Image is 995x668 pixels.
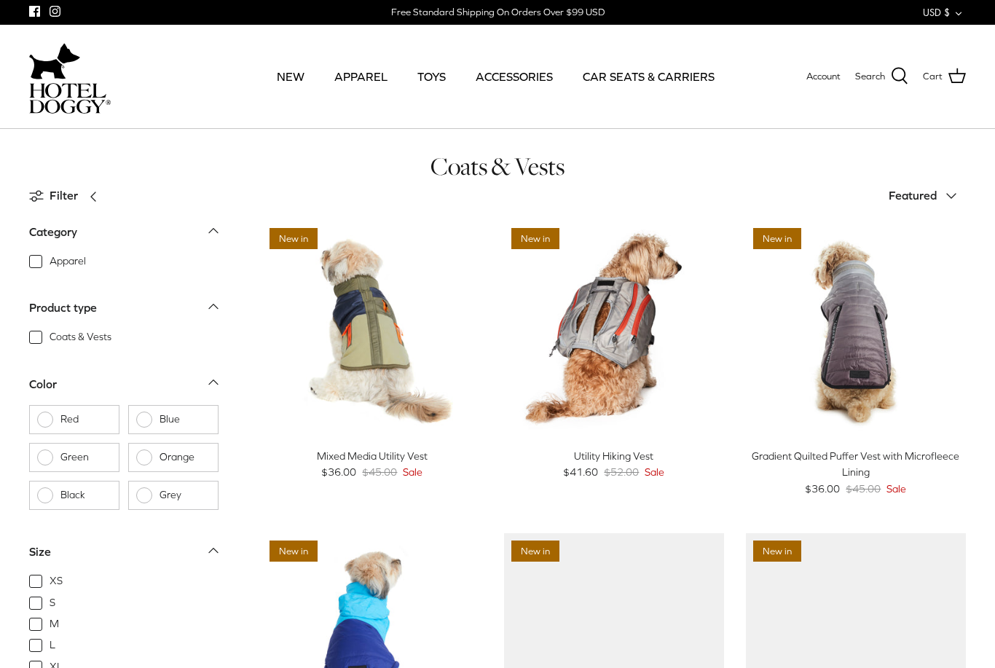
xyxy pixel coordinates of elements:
[604,464,639,480] span: $52.00
[855,67,908,86] a: Search
[511,228,559,249] span: New in
[645,464,664,480] span: Sale
[29,83,111,114] img: hoteldoggycom
[753,228,801,249] span: New in
[923,69,943,85] span: Cart
[29,296,219,329] a: Product type
[216,52,774,101] div: Primary navigation
[746,221,966,441] a: Gradient Quilted Puffer Vest with Microfleece Lining
[321,464,356,480] span: $36.00
[60,450,111,465] span: Green
[262,221,482,441] a: Mixed Media Utility Vest
[403,464,422,480] span: Sale
[50,330,111,345] span: Coats & Vests
[504,448,724,464] div: Utility Hiking Vest
[29,299,97,318] div: Product type
[29,39,80,83] img: dog-icon.svg
[855,69,885,85] span: Search
[886,481,906,497] span: Sale
[846,481,881,497] span: $45.00
[29,178,107,213] a: Filter
[50,596,55,610] span: S
[923,67,966,86] a: Cart
[50,6,60,17] a: Instagram
[262,448,482,464] div: Mixed Media Utility Vest
[806,71,841,82] span: Account
[746,448,966,497] a: Gradient Quilted Puffer Vest with Microfleece Lining $36.00 $45.00 Sale
[60,412,111,427] span: Red
[50,617,59,632] span: M
[29,221,219,254] a: Category
[270,541,318,562] span: New in
[889,180,966,212] button: Featured
[50,254,86,269] span: Apparel
[29,6,40,17] a: Facebook
[29,375,57,394] div: Color
[29,223,77,242] div: Category
[29,151,966,182] h1: Coats & Vests
[29,543,51,562] div: Size
[511,541,559,562] span: New in
[391,6,605,19] div: Free Standard Shipping On Orders Over $99 USD
[806,69,841,85] a: Account
[504,221,724,441] a: Utility Hiking Vest
[160,488,211,503] span: Grey
[570,52,728,101] a: CAR SEATS & CARRIERS
[160,412,211,427] span: Blue
[889,189,937,202] span: Featured
[270,228,318,249] span: New in
[321,52,401,101] a: APPAREL
[362,464,397,480] span: $45.00
[29,39,111,114] a: hoteldoggycom
[391,1,605,23] a: Free Standard Shipping On Orders Over $99 USD
[463,52,566,101] a: ACCESSORIES
[746,448,966,481] div: Gradient Quilted Puffer Vest with Microfleece Lining
[753,541,801,562] span: New in
[504,448,724,481] a: Utility Hiking Vest $41.60 $52.00 Sale
[404,52,459,101] a: TOYS
[50,574,63,589] span: XS
[29,541,219,573] a: Size
[29,372,219,405] a: Color
[264,52,318,101] a: NEW
[50,186,78,205] span: Filter
[262,448,482,481] a: Mixed Media Utility Vest $36.00 $45.00 Sale
[160,450,211,465] span: Orange
[50,638,55,653] span: L
[563,464,598,480] span: $41.60
[60,488,111,503] span: Black
[805,481,840,497] span: $36.00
